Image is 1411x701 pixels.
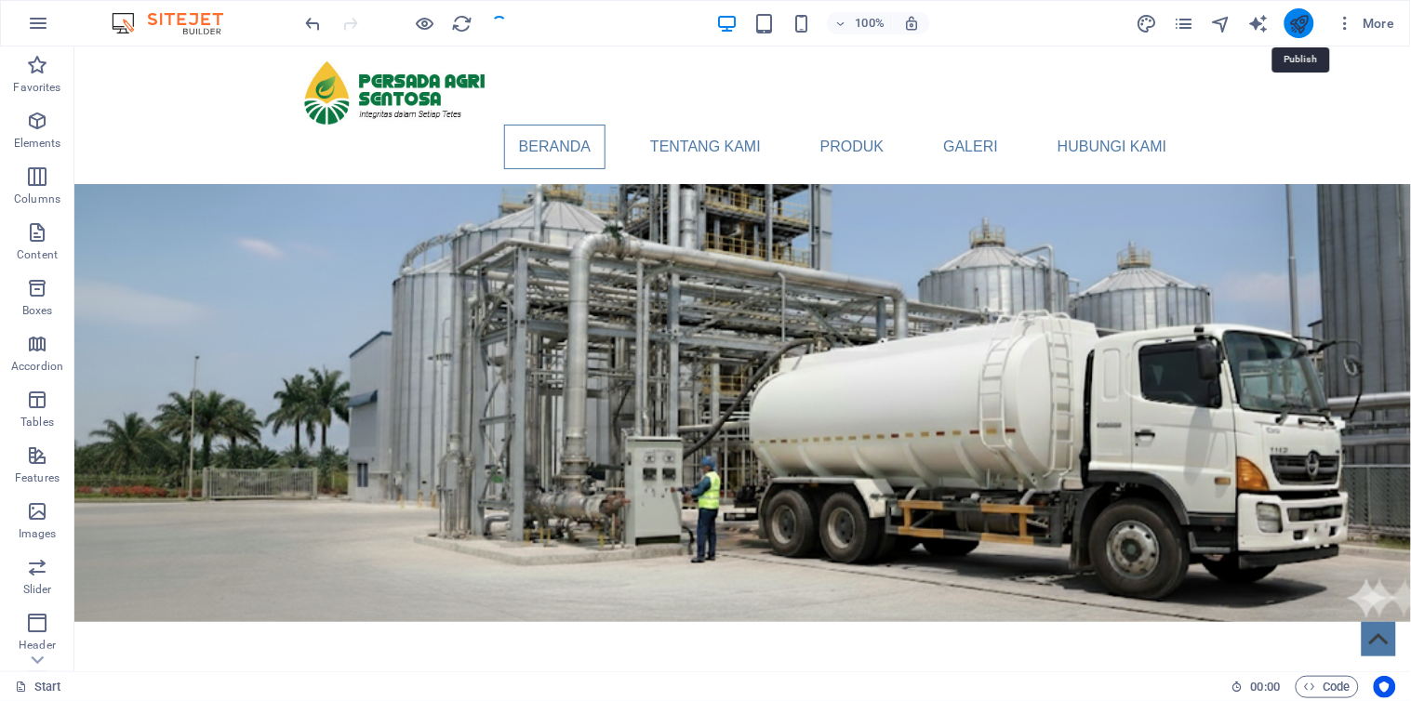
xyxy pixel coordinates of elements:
button: publish [1285,8,1314,38]
p: Favorites [13,80,60,95]
p: Tables [20,415,54,430]
i: Undo: Change HTML (Ctrl+Z) [303,13,325,34]
p: Boxes [22,303,53,318]
button: Code [1296,676,1359,698]
i: Reload page [452,13,473,34]
button: reload [451,12,473,34]
button: More [1329,8,1403,38]
h6: Session time [1231,676,1281,698]
p: Content [17,247,58,262]
p: Header [19,638,56,653]
p: Columns [14,192,60,206]
i: Pages (Ctrl+Alt+S) [1173,13,1194,34]
span: : [1264,680,1267,694]
button: pages [1173,12,1195,34]
p: Images [19,526,57,541]
p: Slider [23,582,52,597]
button: Usercentrics [1374,676,1396,698]
p: Accordion [11,359,63,374]
i: Design (Ctrl+Alt+Y) [1136,13,1157,34]
span: 00 00 [1251,676,1280,698]
button: text_generator [1247,12,1270,34]
button: undo [302,12,325,34]
button: design [1136,12,1158,34]
a: Click to cancel selection. Double-click to open Pages [15,676,61,698]
i: Navigator [1210,13,1231,34]
h6: 100% [855,12,885,34]
span: Code [1304,676,1351,698]
img: Editor Logo [107,12,246,34]
p: Features [15,470,60,485]
i: On resize automatically adjust zoom level to fit chosen device. [903,15,920,32]
span: More [1337,14,1395,33]
p: Elements [14,136,61,151]
button: 100% [827,12,893,34]
button: navigator [1210,12,1232,34]
i: AI Writer [1247,13,1269,34]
